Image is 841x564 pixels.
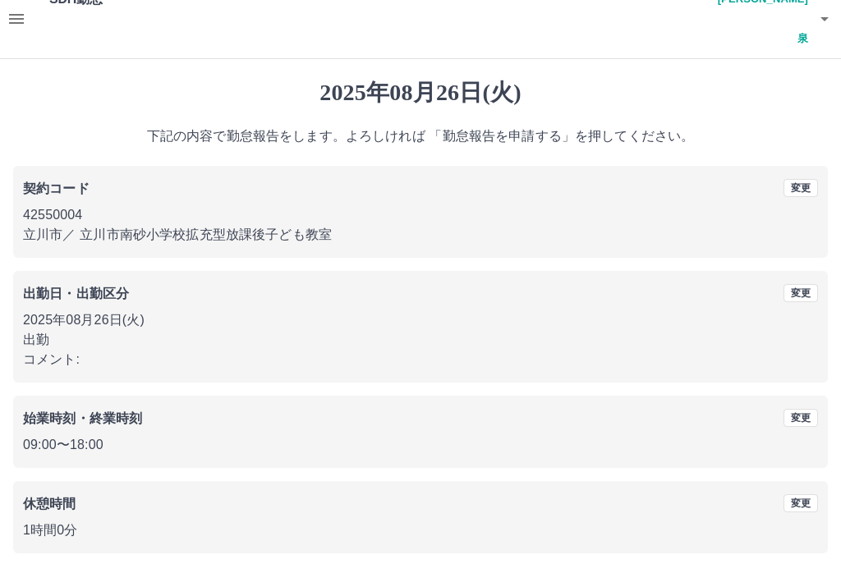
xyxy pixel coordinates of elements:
p: 下記の内容で勤怠報告をします。よろしければ 「勤怠報告を申請する」を押してください。 [13,126,828,146]
b: 始業時刻・終業時刻 [23,411,142,425]
b: 出勤日・出勤区分 [23,287,129,300]
p: 出勤 [23,330,818,350]
b: 休憩時間 [23,497,76,511]
p: 42550004 [23,205,818,225]
button: 変更 [784,284,818,302]
button: 変更 [784,409,818,427]
p: 09:00 〜 18:00 [23,435,818,455]
p: 1時間0分 [23,520,818,540]
p: 立川市 ／ 立川市南砂小学校拡充型放課後子ども教室 [23,225,818,245]
b: 契約コード [23,181,90,195]
p: コメント: [23,350,818,369]
p: 2025年08月26日(火) [23,310,818,330]
button: 変更 [784,494,818,512]
h1: 2025年08月26日(火) [13,79,828,107]
button: 変更 [784,179,818,197]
